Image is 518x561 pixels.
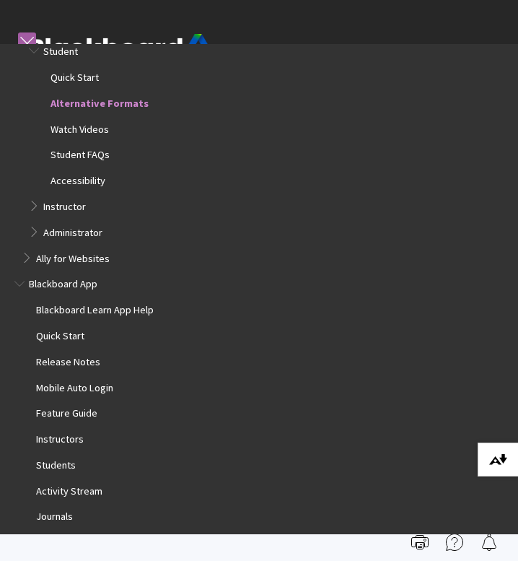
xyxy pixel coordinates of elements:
[36,248,110,265] span: Ally for Websites
[43,222,102,239] span: Administrator
[36,481,102,497] span: Activity Stream
[446,534,463,551] img: More help
[51,145,110,162] span: Student FAQs
[36,404,97,420] span: Feature Guide
[411,534,429,551] img: Print
[43,196,86,213] span: Instructor
[29,34,209,76] img: Blackboard by Anthology
[36,352,100,368] span: Release Notes
[51,119,109,136] span: Watch Videos
[43,41,78,58] span: Student
[36,455,76,471] span: Students
[36,533,153,549] span: Courses and Organizations
[51,93,149,110] span: Alternative Formats
[36,378,113,394] span: Mobile Auto Login
[51,67,99,84] span: Quick Start
[36,326,84,342] span: Quick Start
[29,274,97,291] span: Blackboard App
[36,429,84,445] span: Instructors
[36,507,73,523] span: Journals
[51,170,105,187] span: Accessibility
[36,300,154,316] span: Blackboard Learn App Help
[480,534,498,551] img: Follow this page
